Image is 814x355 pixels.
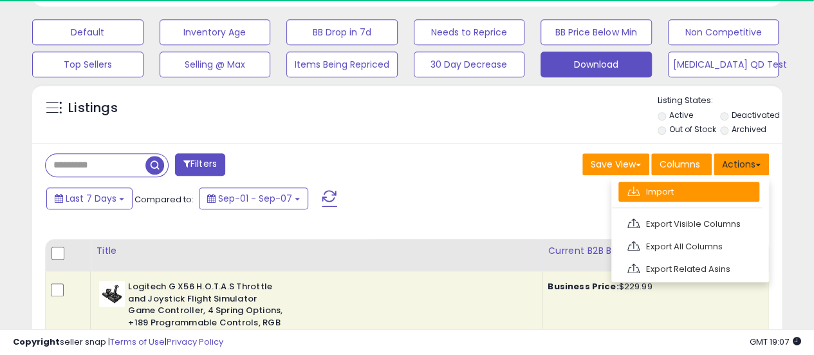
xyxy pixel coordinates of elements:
button: Download [541,52,652,77]
b: Business Price: [548,280,618,293]
label: Active [669,110,692,120]
p: Listing States: [658,95,782,107]
img: 31Rgs8eOeGL._SL40_.jpg [99,281,125,307]
div: Title [96,244,537,258]
button: Actions [714,153,769,175]
button: Sep-01 - Sep-07 [199,187,308,209]
a: Terms of Use [110,336,165,348]
div: Current B2B Buybox Price [548,244,763,258]
button: [MEDICAL_DATA] QD Test [668,52,779,77]
div: seller snap | | [13,336,223,349]
label: Archived [732,124,766,135]
button: Default [32,19,143,45]
button: Non Competitive [668,19,779,45]
button: Save View [582,153,649,175]
button: BB Price Below Min [541,19,652,45]
button: Needs to Reprice [414,19,525,45]
button: Selling @ Max [160,52,271,77]
a: Import [618,182,759,202]
span: Compared to: [134,193,194,206]
label: Out of Stock [669,124,716,135]
button: Top Sellers [32,52,143,77]
a: Export Visible Columns [618,214,759,234]
button: Filters [175,153,225,176]
label: Deactivated [732,110,780,120]
button: Items Being Repriced [286,52,398,77]
a: Privacy Policy [167,336,223,348]
div: $229.99 [548,281,759,293]
span: Sep-01 - Sep-07 [218,192,292,205]
a: Export Related Asins [618,259,759,279]
h5: Listings [68,99,118,117]
button: BB Drop in 7d [286,19,398,45]
button: 30 Day Decrease [414,52,525,77]
a: Export All Columns [618,236,759,256]
b: Logitech G X56 H.O.T.A.S Throttle and Joystick Flight Simulator Game Controller, 4 Spring Options... [128,281,284,344]
strong: Copyright [13,336,60,348]
button: Last 7 Days [46,187,133,209]
button: Columns [651,153,712,175]
span: 2025-09-15 19:07 GMT [750,336,801,348]
span: Last 7 Days [66,192,116,205]
span: Columns [660,158,700,171]
button: Inventory Age [160,19,271,45]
